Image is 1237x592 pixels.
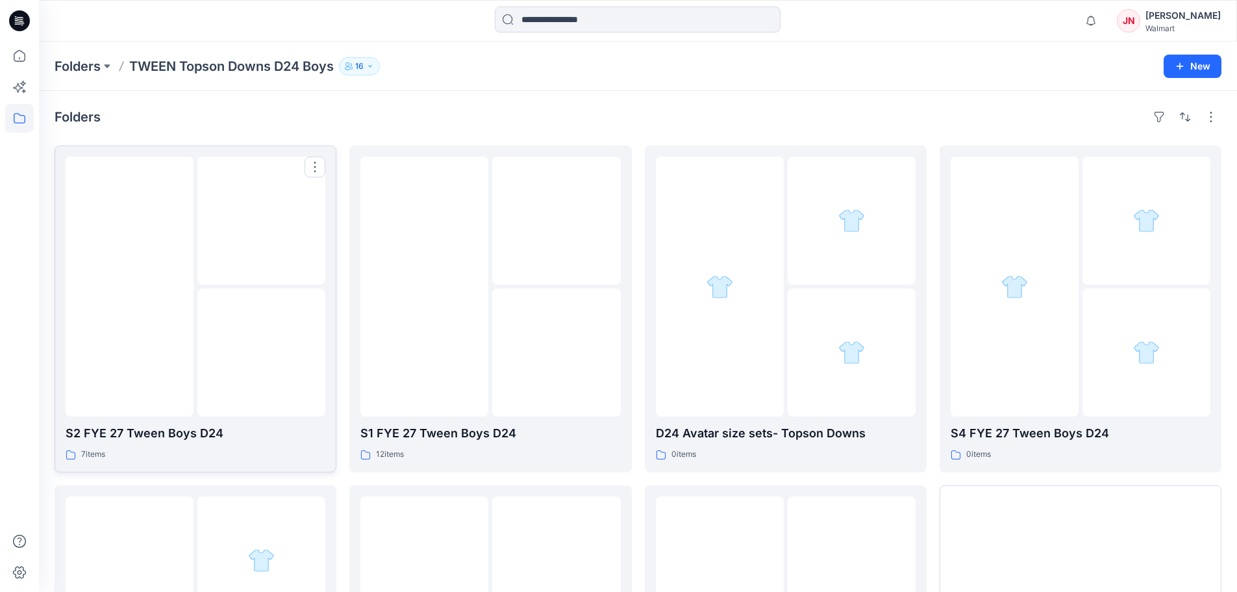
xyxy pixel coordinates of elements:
[376,448,404,461] p: 12 items
[1145,8,1221,23] div: [PERSON_NAME]
[1164,55,1221,78] button: New
[66,424,325,443] p: S2 FYE 27 Tween Boys D24
[966,448,991,461] p: 0 items
[339,57,380,75] button: 16
[55,57,101,75] a: Folders
[55,146,336,472] a: folder 1folder 2folder 3S2 FYE 27 Tween Boys D247items
[81,448,105,461] p: 7 items
[349,146,631,472] a: folder 1folder 2folder 3S1 FYE 27 Tween Boys D2412items
[838,207,865,234] img: folder 2
[1145,23,1221,33] div: Walmart
[940,146,1221,472] a: folder 1folder 2folder 3S4 FYE 27 Tween Boys D240items
[951,424,1210,443] p: S4 FYE 27 Tween Boys D24
[838,339,865,366] img: folder 3
[1133,339,1160,366] img: folder 3
[706,274,733,300] img: folder 1
[1133,207,1160,234] img: folder 2
[645,146,927,472] a: folder 1folder 2folder 3D24 Avatar size sets- Topson Downs0items
[355,59,364,73] p: 16
[55,109,101,125] h4: Folders
[1117,9,1140,32] div: JN
[129,57,334,75] p: TWEEN Topson Downs D24 Boys
[248,547,275,574] img: folder 2
[671,448,696,461] p: 0 items
[656,424,916,443] p: D24 Avatar size sets- Topson Downs
[1001,274,1028,300] img: folder 1
[360,424,620,443] p: S1 FYE 27 Tween Boys D24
